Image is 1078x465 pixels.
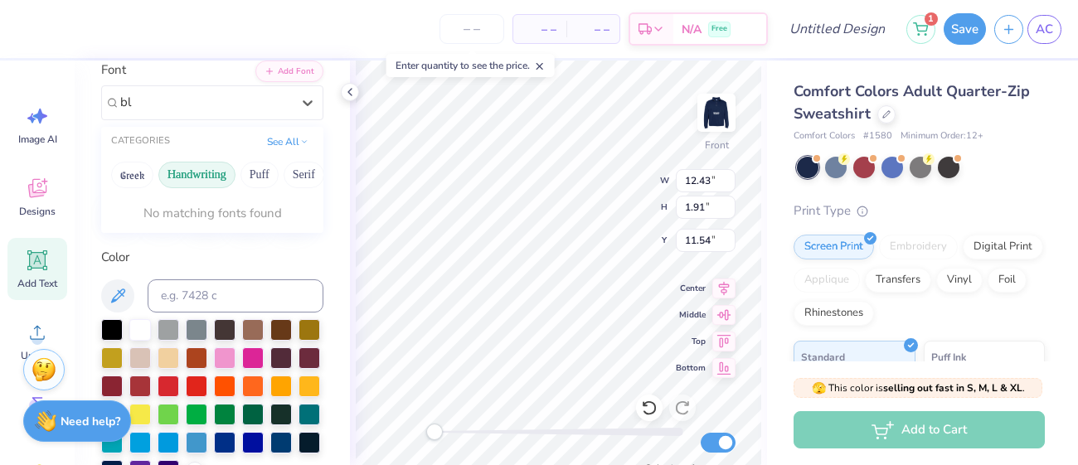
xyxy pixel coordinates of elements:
span: Free [711,23,727,35]
span: AC [1036,20,1053,39]
div: Transfers [865,268,931,293]
span: Add Text [17,277,57,290]
button: Handwriting [158,162,236,188]
div: Embroidery [879,235,958,259]
button: Puff [240,162,279,188]
button: Greek [111,162,153,188]
span: – – [576,21,609,38]
span: Designs [19,205,56,218]
label: Font [101,61,126,80]
input: Untitled Design [776,12,898,46]
div: Print Type [794,201,1045,220]
div: No matching fonts found [101,197,323,230]
span: – – [523,21,556,38]
span: Upload [21,349,54,362]
strong: selling out fast in S, M, L & XL [883,381,1022,395]
span: Middle [676,308,706,322]
input: e.g. 7428 c [148,279,323,312]
div: Rhinestones [794,301,874,326]
button: See All [262,133,313,150]
div: CATEGORIES [111,134,170,148]
label: Color [101,248,323,267]
span: 🫣 [812,380,826,396]
span: Bottom [676,361,706,375]
span: N/A [682,21,702,38]
a: AC [1027,15,1061,44]
div: Digital Print [963,235,1043,259]
button: Serif [284,162,324,188]
button: 1 [906,15,935,44]
input: – – [439,14,504,44]
span: Standard [801,348,845,366]
strong: Need help? [61,414,120,429]
span: This color is . [812,380,1025,395]
button: Add Font [255,61,323,82]
div: Applique [794,268,860,293]
div: Vinyl [936,268,983,293]
span: Comfort Colors Adult Quarter-Zip Sweatshirt [794,81,1030,124]
div: Foil [988,268,1027,293]
button: Save [944,13,986,45]
div: Accessibility label [426,424,443,440]
div: Screen Print [794,235,874,259]
span: Top [676,335,706,348]
div: Front [705,138,729,153]
span: # 1580 [863,129,892,143]
span: Comfort Colors [794,129,855,143]
span: Puff Ink [931,348,966,366]
span: Image AI [18,133,57,146]
img: Front [700,96,733,129]
span: 1 [925,12,938,26]
div: Enter quantity to see the price. [386,54,555,77]
span: Minimum Order: 12 + [901,129,983,143]
span: Center [676,282,706,295]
